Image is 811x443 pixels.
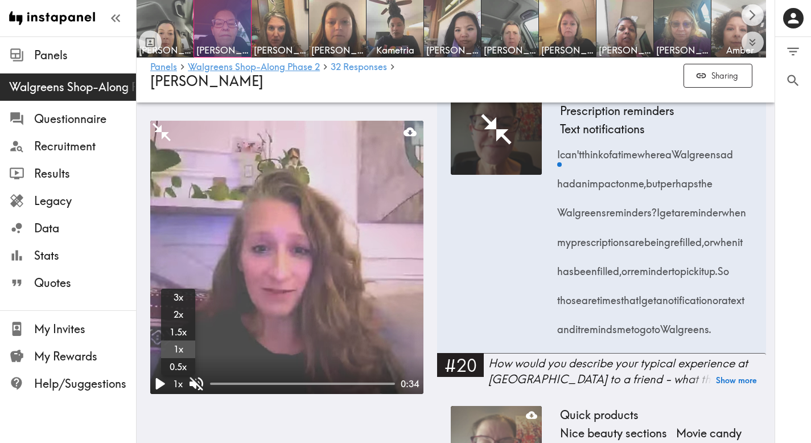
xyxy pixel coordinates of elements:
span: [PERSON_NAME] [139,44,191,56]
span: Quotes [34,275,136,291]
span: to [672,253,680,282]
span: to [652,311,660,340]
div: 0:34 [395,378,423,390]
span: are [629,223,644,252]
button: Play video here [451,84,542,175]
span: I [557,136,560,165]
span: reminders? [606,194,657,223]
span: it [738,223,743,252]
span: Walgreens. [660,311,711,340]
span: Search [785,73,801,88]
span: Questionnaire [34,111,136,127]
span: refilled, [670,223,704,252]
span: time [618,136,637,165]
span: had [557,165,575,194]
span: prescriptions [571,223,629,252]
div: 1 x [168,375,187,392]
button: Play [149,373,170,395]
span: Help/Suggestions [34,376,136,392]
span: Panels [34,47,136,63]
button: Show more [716,372,757,388]
span: 0.5x [166,360,191,373]
div: #20 [437,353,484,377]
span: notification [662,282,713,311]
span: it [699,253,704,282]
span: reminds [581,311,617,340]
span: My Rewards [34,348,136,364]
span: of [603,136,612,165]
span: a [722,282,728,311]
span: Walgreens [672,136,721,165]
span: or [704,223,713,252]
span: Kametria [369,44,421,56]
span: times [597,282,621,311]
span: [PERSON_NAME] [150,72,264,89]
span: Recruitment [34,138,136,154]
span: when [722,194,746,223]
div: 1x [161,341,195,358]
span: when [713,223,738,252]
span: has [557,253,574,282]
span: Data [34,220,136,236]
span: [PERSON_NAME] [541,44,594,56]
span: [PERSON_NAME] [656,44,709,56]
button: Scroll right [742,4,764,26]
span: 2x [166,308,191,321]
span: text [728,282,744,311]
span: filled, [597,253,621,282]
span: get [641,282,656,311]
span: Walgreens Shop-Along Phase 2 [9,79,136,95]
span: Nice beauty sections [555,424,672,442]
span: it [575,311,581,340]
span: to [631,311,640,340]
span: Text notifications [555,120,649,138]
span: 32 Responses [331,62,387,71]
span: being [644,223,670,252]
span: are [582,282,597,311]
span: Amber [714,44,766,56]
span: pick [680,253,699,282]
button: Filter Responses [775,37,811,66]
a: Walgreens Shop-Along Phase 2 [188,62,320,73]
span: I [657,194,660,223]
span: [PERSON_NAME] [599,44,651,56]
button: Search [775,66,811,95]
span: the [698,165,713,194]
span: can't [560,136,582,165]
span: Quick products [555,406,643,424]
span: So [718,253,729,282]
button: Sharing [684,64,752,88]
span: [PERSON_NAME] [196,44,249,56]
span: or [621,253,631,282]
span: [PERSON_NAME] [311,44,364,56]
span: [PERSON_NAME] [426,44,479,56]
div: 1.5x [161,323,195,341]
button: Minimize [151,121,172,143]
span: Prescription reminders [555,102,679,120]
span: been [574,253,597,282]
span: me, [630,165,646,194]
div: 0.5x [161,358,195,375]
span: 3x [166,291,191,303]
span: go [640,311,652,340]
span: a [612,136,618,165]
div: 3x [161,289,195,306]
span: Filter Responses [785,44,801,59]
span: up. [704,253,718,282]
button: Toggle between responses and questions [139,31,162,54]
span: but [646,165,660,194]
span: [PERSON_NAME] [484,44,536,56]
span: Walgreens [557,194,606,223]
span: get [660,194,674,223]
span: those [557,282,582,311]
button: Expand to show all items [742,31,764,54]
span: on [619,165,630,194]
span: reminder [631,253,672,282]
span: [PERSON_NAME] [254,44,306,56]
span: and [557,311,575,340]
span: Movie candy [672,424,746,442]
div: 2x [161,306,195,323]
span: ad [721,136,733,165]
span: perhaps [660,165,698,194]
